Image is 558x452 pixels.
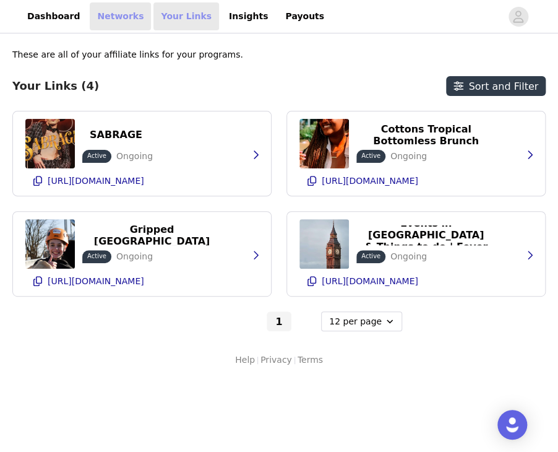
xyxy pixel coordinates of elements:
p: Ongoing [116,250,153,263]
button: [URL][DOMAIN_NAME] [25,171,259,191]
button: Sort and Filter [446,76,546,96]
p: Ongoing [390,150,427,163]
button: Go To Page 1 [267,311,291,331]
p: [URL][DOMAIN_NAME] [48,176,144,186]
p: [URL][DOMAIN_NAME] [48,276,144,286]
p: Cottons Tropical Bottomless Brunch [364,123,488,147]
p: [URL][DOMAIN_NAME] [322,276,418,286]
a: Payouts [278,2,332,30]
p: Gripped [GEOGRAPHIC_DATA] [90,224,214,247]
button: Go to previous page [239,311,264,331]
button: Cottons Tropical Bottomless Brunch [356,125,496,145]
p: Active [87,151,106,160]
a: Networks [90,2,151,30]
a: Insights [221,2,275,30]
h3: Your Links (4) [12,79,99,93]
p: Events in [GEOGRAPHIC_DATA] & Things to do | Fever [364,217,488,253]
a: Privacy [260,354,292,367]
div: Open Intercom Messenger [497,410,527,440]
p: These are all of your affiliate links for your programs. [12,48,243,61]
button: [URL][DOMAIN_NAME] [25,271,259,291]
p: Ongoing [116,150,153,163]
a: Help [235,354,255,367]
p: Active [361,251,380,261]
div: avatar [512,7,524,27]
button: Go to next page [294,311,319,331]
img: Gripped London - London | Fever [25,219,75,269]
a: Terms [298,354,323,367]
p: Ongoing [390,250,427,263]
img: Cottons Tropical Bottomless Brunch London Tickets | Fever [299,119,349,168]
p: Active [361,151,380,160]
a: Dashboard [20,2,87,30]
p: SABRAGE [90,129,142,141]
img: Events in London & Things to do | Fever [299,219,349,269]
button: Events in [GEOGRAPHIC_DATA] & Things to do | Fever [356,225,496,245]
p: [URL][DOMAIN_NAME] [322,176,418,186]
img: Sabrage in London - Tickets | Fever [25,119,75,168]
button: [URL][DOMAIN_NAME] [299,171,533,191]
p: Active [87,251,106,261]
button: [URL][DOMAIN_NAME] [299,271,533,291]
button: Gripped [GEOGRAPHIC_DATA] [82,225,221,245]
button: SABRAGE [82,125,150,145]
a: Your Links [153,2,219,30]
